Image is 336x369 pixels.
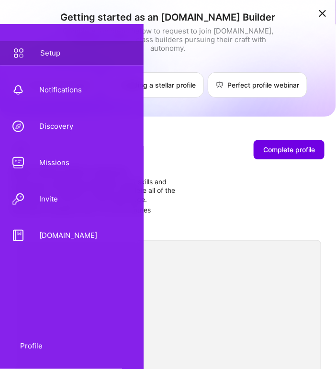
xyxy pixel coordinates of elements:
[28,231,97,240] div: [DOMAIN_NAME]
[103,72,204,98] a: Building a stellar profile
[9,342,43,350] div: Profile
[9,226,28,245] img: guide book
[254,140,325,159] button: Complete profile
[11,11,325,23] h1: Getting started as an [DOMAIN_NAME] Builder
[9,153,28,172] img: teamwork
[28,158,69,167] div: Missions
[28,86,82,94] div: Notifications
[263,145,315,155] span: Complete profile
[29,49,60,57] div: Setup
[9,117,28,136] img: discovery
[28,122,73,131] div: Discovery
[9,190,28,209] img: Invite
[28,195,58,203] div: Invite
[216,81,224,89] img: Perfect profile webinar
[9,43,29,63] img: setup
[9,80,28,100] img: bell
[208,72,307,98] a: Perfect profile webinar
[317,8,328,19] img: Close
[60,27,276,53] div: Complete the steps below to request to join [DOMAIN_NAME], a network of world-class builders purs...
